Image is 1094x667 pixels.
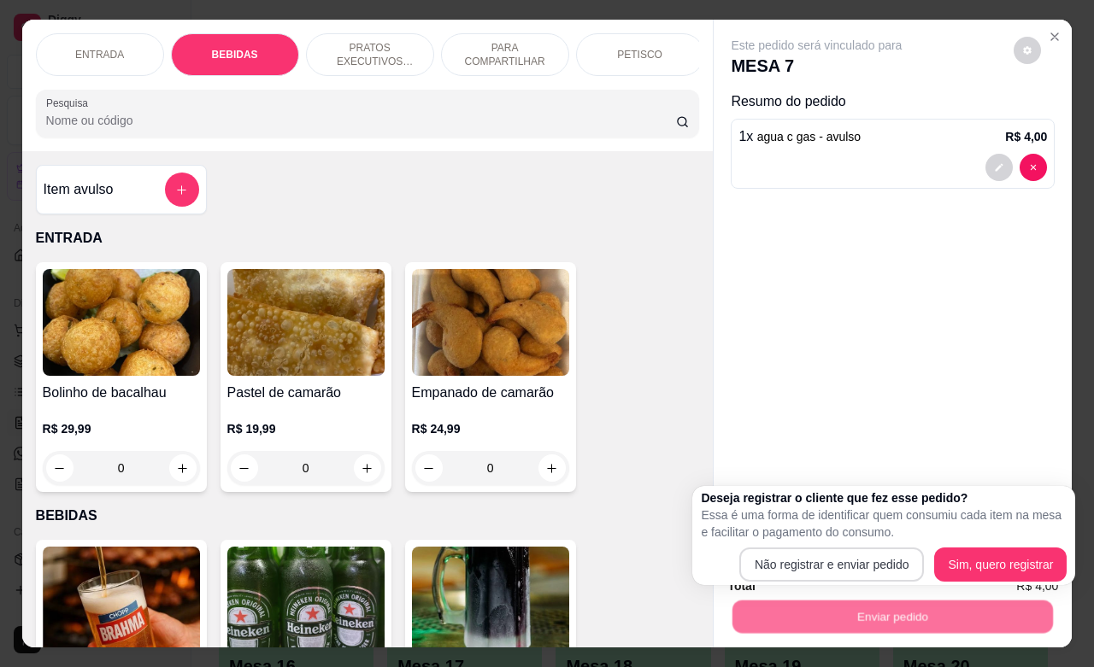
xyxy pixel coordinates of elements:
p: Este pedido será vinculado para [731,37,902,54]
span: R$ 4,00 [1016,576,1058,595]
button: add-separate-item [165,173,199,207]
h4: Item avulso [44,179,114,200]
p: MESA 7 [731,54,902,78]
button: decrease-product-quantity [415,454,443,482]
img: product-image [227,269,385,376]
p: BEBIDAS [212,48,258,61]
p: ENTRADA [75,48,124,61]
p: Essa é uma forma de identificar quem consumiu cada item na mesa e facilitar o pagamento do consumo. [701,506,1067,541]
button: decrease-product-quantity [1014,37,1041,64]
img: product-image [412,269,569,376]
p: R$ 4,00 [1005,128,1047,145]
img: product-image [412,547,569,653]
button: Sim, quero registrar [934,547,1067,582]
p: BEBIDAS [36,506,700,526]
p: Resumo do pedido [731,91,1055,112]
p: R$ 24,99 [412,420,569,437]
h2: Deseja registrar o cliente que fez esse pedido? [701,489,1067,506]
img: product-image [43,547,200,653]
h4: Empanado de camarão [412,383,569,403]
button: increase-product-quantity [538,454,566,482]
p: PRATOS EXECUTIVOS (INDIVIDUAIS) [321,41,420,68]
img: product-image [43,269,200,376]
p: R$ 19,99 [227,420,385,437]
button: decrease-product-quantity [46,454,74,482]
span: agua c gas - avulso [757,130,861,143]
button: decrease-product-quantity [231,454,258,482]
p: 1 x [738,126,861,147]
button: Close [1041,23,1068,50]
h4: Bolinho de bacalhau [43,383,200,403]
button: Não registrar e enviar pedido [739,547,925,582]
button: increase-product-quantity [169,454,197,482]
p: R$ 29,99 [43,420,200,437]
button: decrease-product-quantity [1020,154,1047,181]
button: Enviar pedido [732,600,1053,633]
p: ENTRADA [36,228,700,249]
img: product-image [227,547,385,653]
input: Pesquisa [46,112,676,129]
p: PETISCO [617,48,662,61]
label: Pesquisa [46,96,94,110]
button: decrease-product-quantity [985,154,1013,181]
button: increase-product-quantity [354,454,381,482]
p: PARA COMPARTILHAR [456,41,555,68]
strong: Total [727,579,755,593]
h4: Pastel de camarão [227,383,385,403]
